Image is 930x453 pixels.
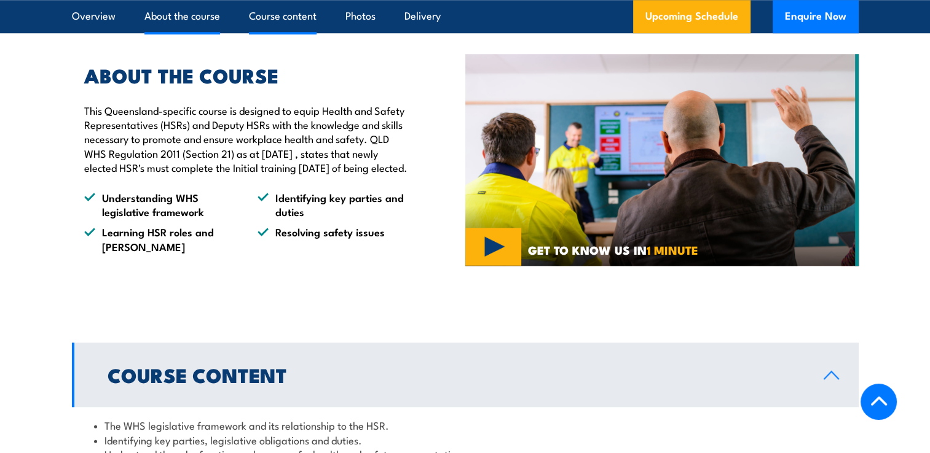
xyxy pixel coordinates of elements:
[84,190,235,219] li: Understanding WHS legislative framework
[84,66,409,83] h2: ABOUT THE COURSE
[84,225,235,254] li: Learning HSR roles and [PERSON_NAME]
[72,343,859,407] a: Course Content
[108,366,804,383] h2: Course Content
[258,225,409,254] li: Resolving safety issues
[647,241,698,258] strong: 1 MINUTE
[258,190,409,219] li: Identifying key parties and duties
[94,418,837,432] li: The WHS legislative framework and its relationship to the HSR.
[84,103,409,175] p: This Queensland-specific course is designed to equip Health and Safety Representatives (HSRs) and...
[528,244,698,255] span: GET TO KNOW US IN
[94,433,837,447] li: Identifying key parties, legislative obligations and duties.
